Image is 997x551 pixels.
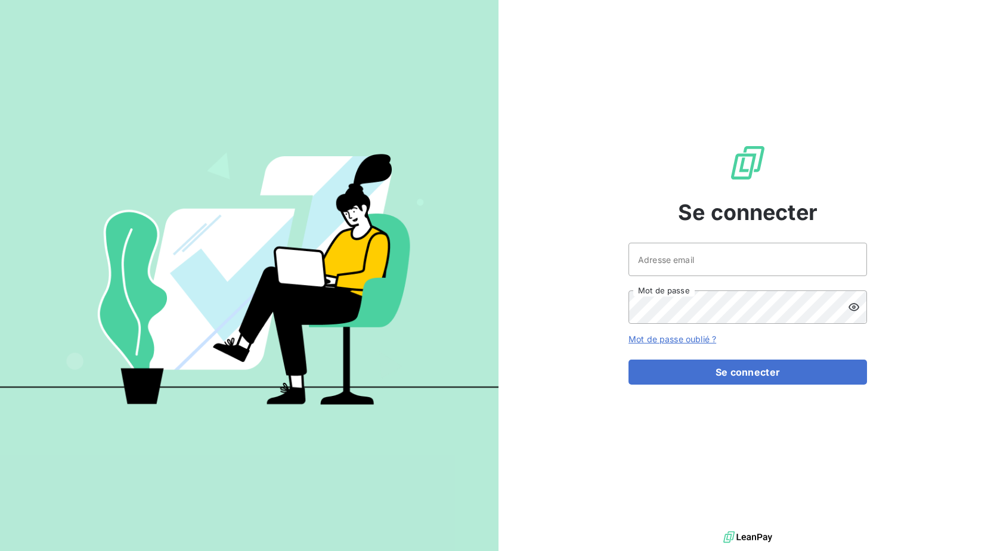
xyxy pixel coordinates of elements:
[678,196,818,228] span: Se connecter
[628,334,716,344] a: Mot de passe oublié ?
[628,360,867,385] button: Se connecter
[628,243,867,276] input: placeholder
[729,144,767,182] img: Logo LeanPay
[723,528,772,546] img: logo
